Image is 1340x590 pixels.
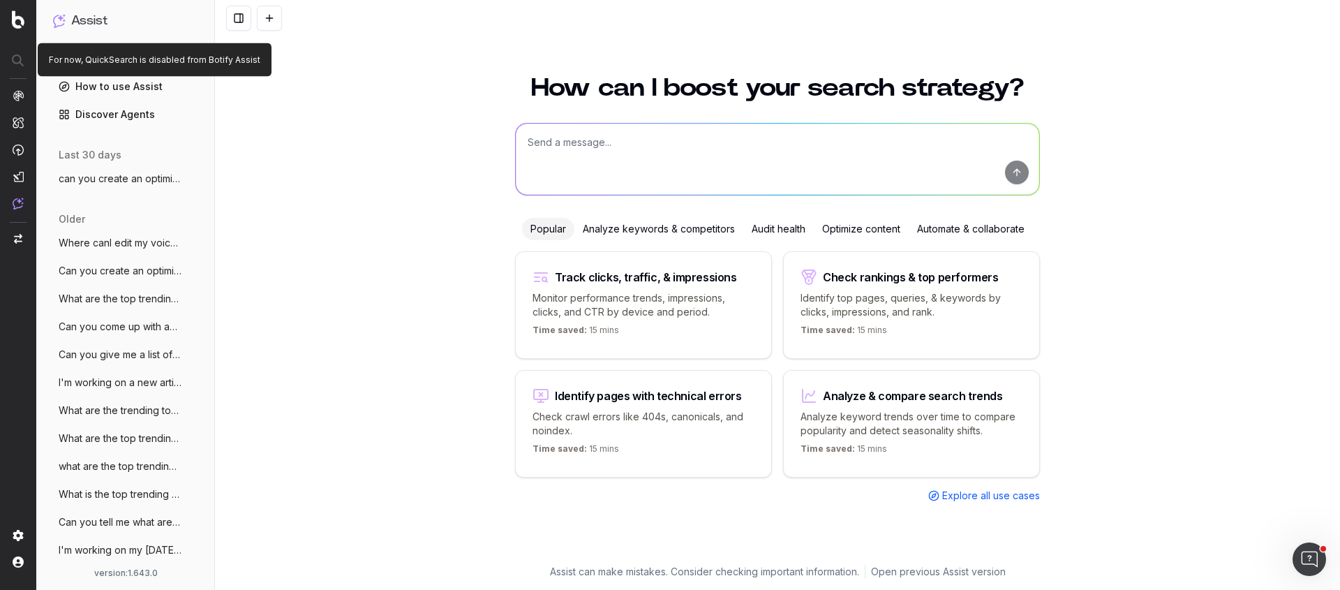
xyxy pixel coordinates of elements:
[47,75,204,98] a: How to use Assist
[13,171,24,182] img: Studio
[47,511,204,533] button: Can you tell me what are the top 10 issu
[47,103,204,126] a: Discover Agents
[59,236,181,250] span: Where canI edit my voice and tone
[1293,543,1326,576] iframe: Intercom live chat
[801,291,1022,319] p: Identify top pages, queries, & keywords by clicks, impressions, and rank.
[47,168,204,190] button: can you create an optimized meta descrip
[555,272,737,283] div: Track clicks, traffic, & impressions
[59,543,181,557] span: I'm working on my [DATE][DATE] stra
[801,443,855,454] span: Time saved:
[53,568,198,579] div: version: 1.643.0
[823,390,1003,401] div: Analyze & compare search trends
[574,218,743,240] div: Analyze keywords & competitors
[550,565,859,579] p: Assist can make mistakes. Consider checking important information.
[942,489,1040,503] span: Explore all use cases
[47,427,204,450] button: What are the top trending topics in orga
[533,291,754,319] p: Monitor performance trends, impressions, clicks, and CTR by device and period.
[871,565,1006,579] a: Open previous Assist version
[522,218,574,240] div: Popular
[14,234,22,244] img: Switch project
[59,292,181,306] span: What are the top trending topics in orga
[53,11,198,31] button: Assist
[533,443,619,460] p: 15 mins
[801,410,1022,438] p: Analyze keyword trends over time to compare popularity and detect seasonality shifts.
[801,443,887,460] p: 15 mins
[801,325,887,341] p: 15 mins
[59,148,121,162] span: last 30 days
[59,376,181,390] span: I'm working on a new article for our web
[743,218,814,240] div: Audit health
[49,54,260,66] p: For now, QuickSearch is disabled from Botify Assist
[47,288,204,310] button: What are the top trending topics in orga
[59,515,181,529] span: Can you tell me what are the top 10 issu
[13,90,24,101] img: Analytics
[13,144,24,156] img: Activation
[801,325,855,335] span: Time saved:
[71,11,107,31] h1: Assist
[47,371,204,394] button: I'm working on a new article for our web
[59,320,181,334] span: Can you come up with an optimized SEO ti
[12,10,24,29] img: Botify logo
[47,260,204,282] button: Can you create an optimized meta Title a
[47,344,204,366] button: Can you give me a list of trending topic
[928,489,1040,503] a: Explore all use cases
[533,443,587,454] span: Time saved:
[53,14,66,27] img: Assist
[515,75,1040,101] h1: How can I boost your search strategy?
[47,539,204,561] button: I'm working on my [DATE][DATE] stra
[47,316,204,338] button: Can you come up with an optimized SEO ti
[47,455,204,478] button: what are the top trending topics in the
[47,399,204,422] button: What are the trending topics around orga
[533,325,619,341] p: 15 mins
[59,432,181,445] span: What are the top trending topics in orga
[533,325,587,335] span: Time saved:
[13,117,24,128] img: Intelligence
[814,218,909,240] div: Optimize content
[13,556,24,568] img: My account
[59,172,181,186] span: can you create an optimized meta descrip
[47,483,204,506] button: What is the top trending topic in fashio
[59,404,181,418] span: What are the trending topics around orga
[555,390,742,401] div: Identify pages with technical errors
[59,487,181,501] span: What is the top trending topic in fashio
[823,272,999,283] div: Check rankings & top performers
[909,218,1033,240] div: Automate & collaborate
[59,459,181,473] span: what are the top trending topics in the
[13,530,24,541] img: Setting
[13,198,24,209] img: Assist
[59,212,85,226] span: older
[47,232,204,254] button: Where canI edit my voice and tone
[59,348,181,362] span: Can you give me a list of trending topic
[59,264,181,278] span: Can you create an optimized meta Title a
[533,410,754,438] p: Check crawl errors like 404s, canonicals, and noindex.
